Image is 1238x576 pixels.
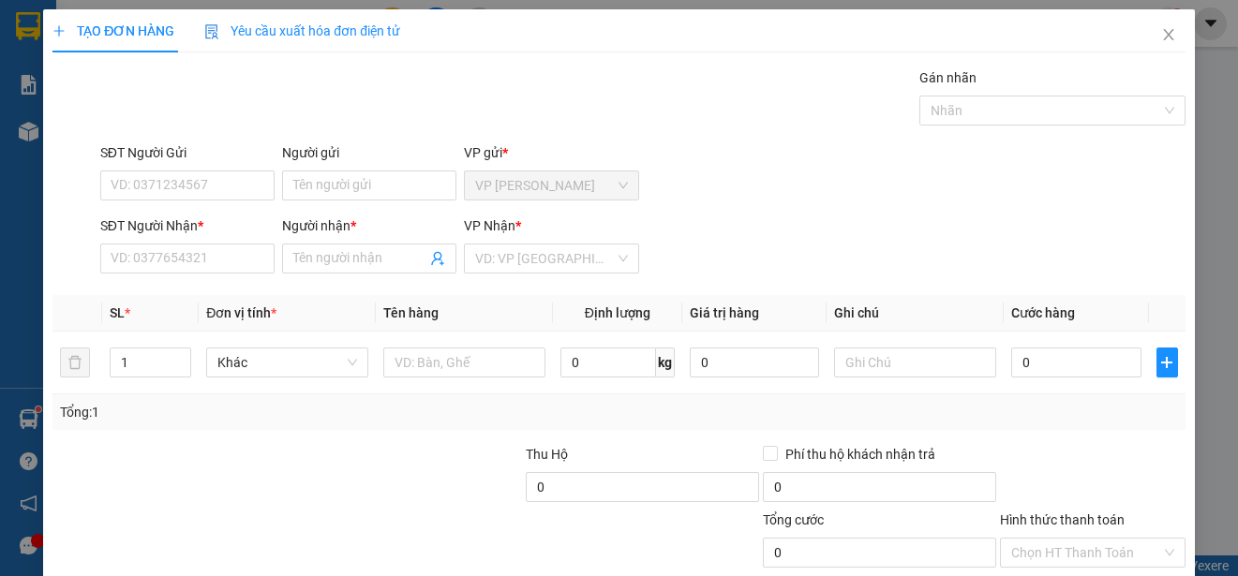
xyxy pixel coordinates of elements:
[834,347,996,377] input: Ghi Chú
[1157,355,1177,370] span: plus
[60,347,90,377] button: delete
[204,23,400,38] span: Yêu cầu xuất hóa đơn điện tử
[110,305,125,320] span: SL
[1000,512,1125,527] label: Hình thức thanh toán
[1156,347,1178,377] button: plus
[100,215,275,236] div: SĐT Người Nhận
[430,251,445,266] span: user-add
[475,171,627,199] span: VP Cao Tốc
[60,402,479,422] div: Tổng: 1
[690,305,759,320] span: Giá trị hàng
[464,142,638,163] div: VP gửi
[383,305,439,320] span: Tên hàng
[464,218,515,233] span: VP Nhận
[52,23,174,38] span: TẠO ĐƠN HÀNG
[1011,305,1075,320] span: Cước hàng
[206,305,276,320] span: Đơn vị tính
[827,295,1004,332] th: Ghi chú
[52,24,66,37] span: plus
[656,347,675,377] span: kg
[919,70,977,85] label: Gán nhãn
[526,447,568,462] span: Thu Hộ
[282,142,456,163] div: Người gửi
[383,347,545,377] input: VD: Bàn, Ghế
[763,512,824,527] span: Tổng cước
[217,348,357,377] span: Khác
[1161,27,1176,42] span: close
[100,142,275,163] div: SĐT Người Gửi
[282,215,456,236] div: Người nhận
[585,305,650,320] span: Định lượng
[778,444,943,465] span: Phí thu hộ khách nhận trả
[690,347,820,377] input: 0
[1142,9,1195,62] button: Close
[204,24,219,39] img: icon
